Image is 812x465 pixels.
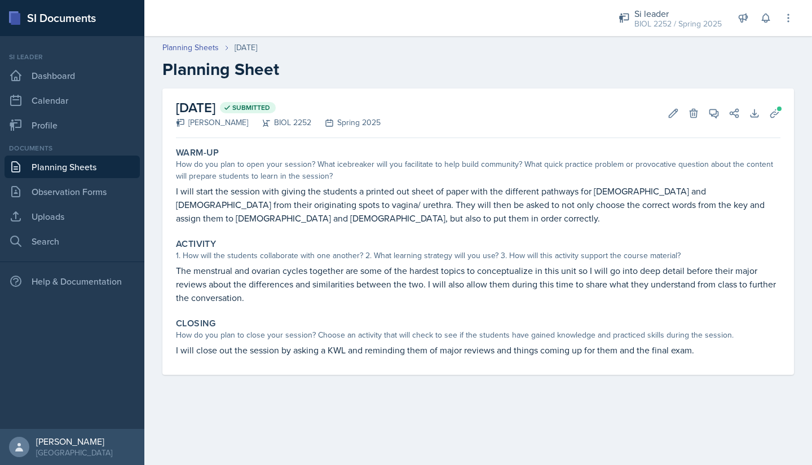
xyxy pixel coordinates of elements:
[5,230,140,253] a: Search
[311,117,381,129] div: Spring 2025
[176,250,780,262] div: 1. How will the students collaborate with one another? 2. What learning strategy will you use? 3....
[5,143,140,153] div: Documents
[5,205,140,228] a: Uploads
[36,436,112,447] div: [PERSON_NAME]
[162,42,219,54] a: Planning Sheets
[36,447,112,458] div: [GEOGRAPHIC_DATA]
[235,42,257,54] div: [DATE]
[176,117,248,129] div: [PERSON_NAME]
[162,59,794,79] h2: Planning Sheet
[176,158,780,182] div: How do you plan to open your session? What icebreaker will you facilitate to help build community...
[5,89,140,112] a: Calendar
[176,184,780,225] p: I will start the session with giving the students a printed out sheet of paper with the different...
[232,103,270,112] span: Submitted
[176,343,780,357] p: I will close out the session by asking a KWL and reminding them of major reviews and things comin...
[176,318,216,329] label: Closing
[5,270,140,293] div: Help & Documentation
[5,180,140,203] a: Observation Forms
[176,264,780,304] p: The menstrual and ovarian cycles together are some of the hardest topics to conceptualize in this...
[634,7,722,20] div: Si leader
[176,98,381,118] h2: [DATE]
[5,156,140,178] a: Planning Sheets
[634,18,722,30] div: BIOL 2252 / Spring 2025
[5,114,140,136] a: Profile
[176,329,780,341] div: How do you plan to close your session? Choose an activity that will check to see if the students ...
[176,238,216,250] label: Activity
[176,147,219,158] label: Warm-Up
[5,52,140,62] div: Si leader
[248,117,311,129] div: BIOL 2252
[5,64,140,87] a: Dashboard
